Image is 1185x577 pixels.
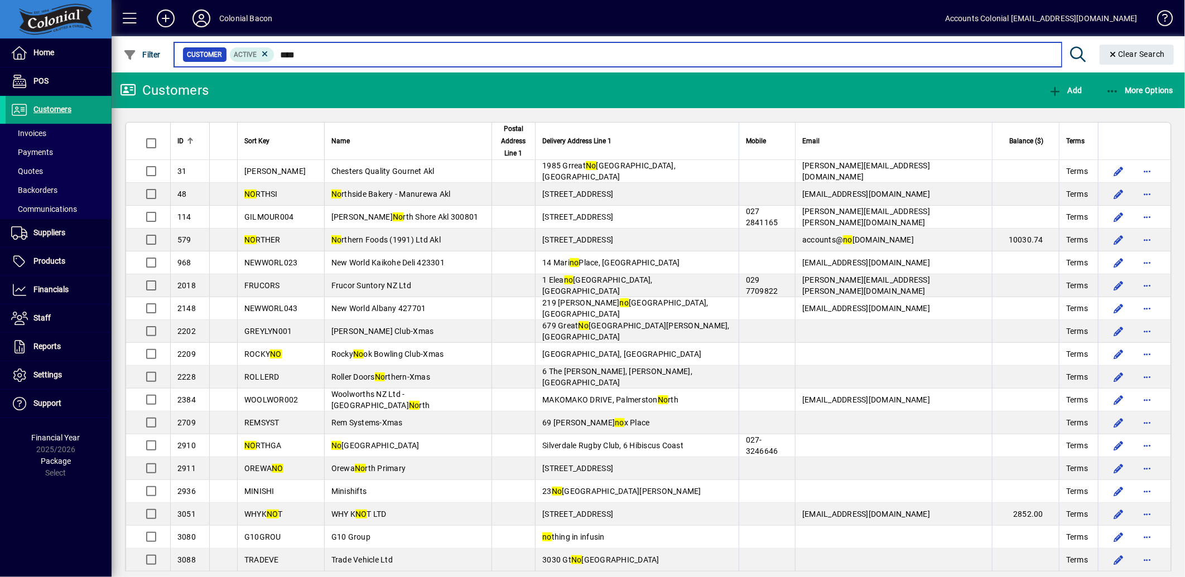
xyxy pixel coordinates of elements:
span: 2911 [177,464,196,473]
button: More options [1139,345,1157,363]
a: Backorders [6,181,112,200]
mat-chip: Activation Status: Active [230,47,274,62]
span: [GEOGRAPHIC_DATA] [331,441,420,450]
span: Invoices [11,129,46,138]
span: 2148 [177,304,196,313]
span: Sort Key [244,135,269,147]
span: [EMAIL_ADDRESS][DOMAIN_NAME] [802,190,930,198]
span: NEWWORL043 [244,304,298,313]
a: Knowledge Base [1149,2,1171,38]
button: Edit [1110,185,1128,203]
span: [PERSON_NAME][EMAIL_ADDRESS][DOMAIN_NAME] [802,161,930,181]
span: Home [33,48,54,57]
span: Terms [1066,188,1088,200]
span: Reports [33,342,61,351]
span: Payments [11,148,53,157]
em: No [331,235,342,244]
span: 027-3246646 [746,435,778,455]
span: Silverdale Rugby Club, 6 Hibiscus Coast [542,441,683,450]
td: 2852.00 [992,503,1059,526]
span: 2910 [177,441,196,450]
button: More options [1139,254,1157,271]
span: Orewa rth Primary [331,464,406,473]
span: Terms [1066,463,1088,474]
span: Package [41,457,71,466]
button: More options [1139,208,1157,226]
span: More Options [1106,86,1174,95]
button: More options [1139,437,1157,454]
span: 679 Great [GEOGRAPHIC_DATA][PERSON_NAME], [GEOGRAPHIC_DATA] [542,321,730,341]
span: 2018 [177,281,196,290]
span: Communications [11,205,77,214]
button: Edit [1110,162,1128,180]
span: Chesters Quality Gournet Akl [331,167,435,176]
span: OREWA [244,464,283,473]
span: 3030 Gt [GEOGRAPHIC_DATA] [542,555,659,564]
span: Staff [33,313,51,322]
div: Mobile [746,135,788,147]
span: Terms [1066,135,1085,147]
button: Edit [1110,437,1128,454]
a: Financials [6,276,112,304]
span: accounts@ [DOMAIN_NAME] [802,235,914,244]
span: [PERSON_NAME] rth Shore Akl 300801 [331,212,479,221]
button: Edit [1110,345,1128,363]
span: Balance ($) [1009,135,1043,147]
span: [STREET_ADDRESS] [542,510,613,518]
span: Support [33,399,61,408]
span: [STREET_ADDRESS] [542,464,613,473]
span: Terms [1066,440,1088,451]
span: TRADEVE [244,555,279,564]
span: 1 Elea [GEOGRAPHIC_DATA], [GEOGRAPHIC_DATA] [542,275,653,295]
em: NO [355,510,367,518]
span: 1985 Grreat [GEOGRAPHIC_DATA], [GEOGRAPHIC_DATA] [542,161,676,181]
span: Frucor Suntory NZ Ltd [331,281,411,290]
span: 69 [PERSON_NAME] x Place [542,418,649,427]
span: G10 Group [331,532,370,541]
span: 2228 [177,372,196,381]
div: Email [802,135,985,147]
button: Edit [1110,551,1128,569]
em: no [615,418,624,427]
span: 48 [177,190,187,198]
span: Terms [1066,280,1088,291]
button: Edit [1110,299,1128,317]
span: ROCKY [244,350,282,358]
span: MAKOMAKO DRIVE, Palmerston rth [542,395,678,404]
span: 31 [177,167,187,176]
span: Filter [123,50,161,59]
span: Active [234,51,257,59]
span: WHYK T [244,510,283,518]
span: Financials [33,285,69,294]
span: Postal Address Line 1 [499,123,529,159]
span: Quotes [11,167,43,176]
span: 219 [PERSON_NAME] [GEOGRAPHIC_DATA], [GEOGRAPHIC_DATA] [542,298,708,318]
a: Staff [6,304,112,332]
span: Roller Doors rthern-Xmas [331,372,430,381]
div: Name [331,135,485,147]
span: [PERSON_NAME][EMAIL_ADDRESS][PERSON_NAME][DOMAIN_NAME] [802,207,930,227]
span: [STREET_ADDRESS] [542,235,613,244]
em: No [355,464,365,473]
span: [EMAIL_ADDRESS][DOMAIN_NAME] [802,304,930,313]
button: Add [1046,80,1085,100]
div: Balance ($) [999,135,1053,147]
span: Products [33,256,65,265]
a: Settings [6,361,112,389]
em: No [353,350,364,358]
button: More options [1139,185,1157,203]
span: Rocky ok Bowling Club-Xmas [331,350,444,358]
span: Financial Year [32,433,80,442]
a: Products [6,248,112,275]
a: Communications [6,200,112,219]
button: More options [1139,459,1157,477]
button: Add [148,8,184,28]
span: New World Kaikohe Deli 423301 [331,258,445,267]
button: Edit [1110,322,1128,340]
span: [PERSON_NAME] Club-Xmas [331,327,434,336]
div: ID [177,135,203,147]
span: rthern Foods (1991) Ltd Akl [331,235,441,244]
button: Edit [1110,277,1128,294]
button: Clear [1100,45,1174,65]
button: Edit [1110,505,1128,523]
